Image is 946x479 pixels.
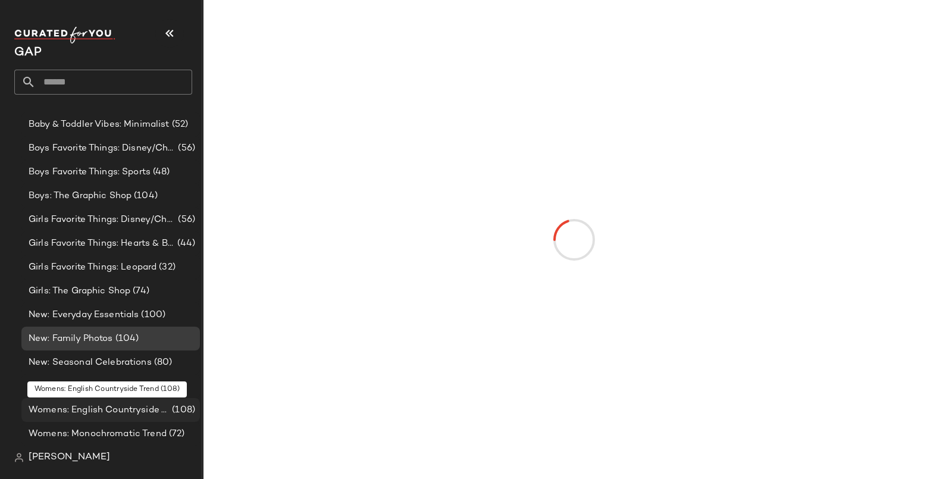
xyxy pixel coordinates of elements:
span: (108) [170,403,195,417]
span: Boys Favorite Things: Disney/Characters [29,142,176,155]
span: Boys Favorite Things: Sports [29,165,151,179]
span: Boys: The Graphic Shop [29,189,131,203]
span: (56) [176,213,195,227]
span: (74) [130,284,149,298]
span: Womens: Americana Trend [29,380,145,393]
span: Womens: Monochromatic Trend [29,427,167,441]
span: (32) [156,261,176,274]
span: (44) [175,237,195,251]
span: (104) [131,189,158,203]
span: Womens: English Countryside Trend [29,403,170,417]
span: Current Company Name [14,46,42,59]
span: Girls: The Graphic Shop [29,284,130,298]
span: New: Seasonal Celebrations [29,356,152,370]
span: (56) [176,142,195,155]
span: (80) [152,356,173,370]
span: Girls Favorite Things: Disney/Characters [29,213,176,227]
span: New: Everyday Essentials [29,308,139,322]
span: (64) [145,380,165,393]
span: Girls Favorite Things: Leopard [29,261,156,274]
img: svg%3e [14,453,24,462]
span: (104) [113,332,139,346]
img: cfy_white_logo.C9jOOHJF.svg [14,27,115,43]
span: (52) [170,118,189,132]
span: [PERSON_NAME] [29,450,110,465]
span: Girls Favorite Things: Hearts & Bows [29,237,175,251]
span: New: Family Photos [29,332,113,346]
span: (72) [167,427,185,441]
span: Baby & Toddler Vibes: Minimalist [29,118,170,132]
span: (100) [139,308,165,322]
span: (48) [151,165,170,179]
